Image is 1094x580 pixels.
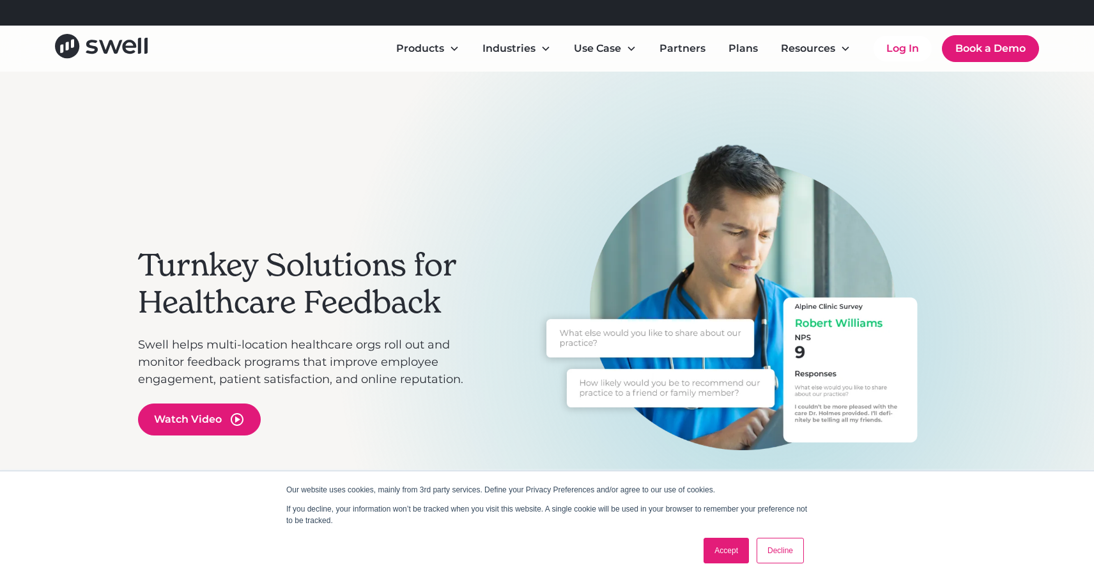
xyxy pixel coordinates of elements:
[564,36,647,61] div: Use Case
[718,36,768,61] a: Plans
[286,484,808,496] p: Our website uses cookies, mainly from 3rd party services. Define your Privacy Preferences and/or ...
[942,35,1039,62] a: Book a Demo
[138,404,261,435] a: open lightbox
[874,36,932,61] a: Log In
[138,247,483,320] h2: Turnkey Solutions for Healthcare Feedback
[286,503,808,526] p: If you decline, your information won’t be tracked when you visit this website. A single cookie wi...
[496,143,956,498] div: 2 of 3
[649,36,716,61] a: Partners
[574,41,621,56] div: Use Case
[757,538,804,563] a: Decline
[386,36,470,61] div: Products
[55,34,148,63] a: home
[869,442,1094,580] iframe: Chat Widget
[496,143,956,539] div: carousel
[396,41,444,56] div: Products
[154,412,222,427] div: Watch Video
[472,36,561,61] div: Industries
[482,41,535,56] div: Industries
[771,36,861,61] div: Resources
[704,538,749,563] a: Accept
[138,336,483,388] p: Swell helps multi-location healthcare orgs roll out and monitor feedback programs that improve em...
[781,41,835,56] div: Resources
